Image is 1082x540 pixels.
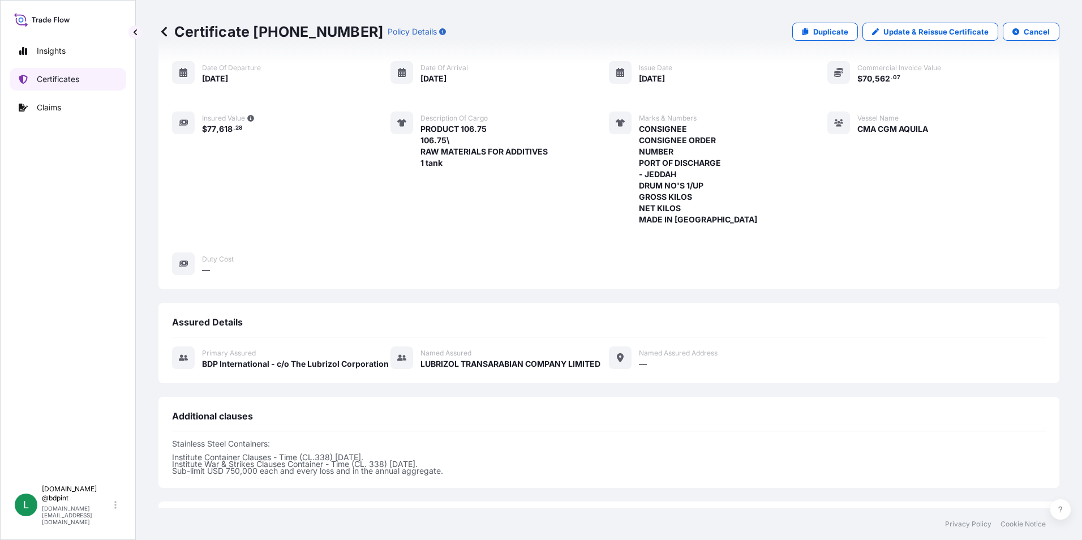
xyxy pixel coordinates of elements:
button: Cancel [1003,23,1059,41]
span: PRODUCT 106.75 106.75\ RAW MATERIALS FOR ADDITIVES 1 tank [420,123,548,169]
span: [DATE] [420,73,446,84]
span: — [639,358,647,370]
p: Certificate [PHONE_NUMBER] [158,23,383,41]
span: Date of departure [202,63,261,72]
span: $ [857,75,862,83]
p: Update & Reissue Certificate [883,26,989,37]
span: Assured Details [172,316,243,328]
span: [DATE] [202,73,228,84]
span: , [872,75,875,83]
span: Named Assured Address [639,349,718,358]
a: Cookie Notice [1001,520,1046,529]
span: Additional clauses [172,410,253,422]
p: Claims [37,102,61,113]
span: . [891,76,892,80]
a: Insights [10,40,126,62]
p: Policy Details [388,26,437,37]
span: Duty Cost [202,255,234,264]
a: Duplicate [792,23,858,41]
span: BDP International - c/o The Lubrizol Corporation [202,358,389,370]
a: Privacy Policy [945,520,991,529]
p: [DOMAIN_NAME] @bdpint [42,485,112,503]
span: $ [202,125,207,133]
p: Insights [37,45,66,57]
span: 70 [862,75,872,83]
span: LUBRIZOL TRANSARABIAN COMPANY LIMITED [420,358,600,370]
p: [DOMAIN_NAME][EMAIL_ADDRESS][DOMAIN_NAME] [42,505,112,525]
span: Named Assured [420,349,471,358]
span: — [202,264,210,276]
span: Commercial Invoice Value [857,63,941,72]
a: Update & Reissue Certificate [862,23,998,41]
p: Certificates [37,74,79,85]
span: 07 [893,76,900,80]
span: Vessel Name [857,114,899,123]
span: Description of cargo [420,114,488,123]
span: Date of arrival [420,63,468,72]
span: . [233,126,235,130]
span: CONSIGNEE CONSIGNEE ORDER NUMBER PORT OF DISCHARGE - JEDDAH DRUM NO'S 1/UP GROSS KILOS NET KILOS ... [639,123,757,225]
p: Cancel [1024,26,1050,37]
p: Duplicate [813,26,848,37]
span: 77 [207,125,216,133]
a: Claims [10,96,126,119]
span: Primary assured [202,349,256,358]
span: 28 [235,126,242,130]
span: 618 [219,125,233,133]
span: 562 [875,75,890,83]
span: CMA CGM AQUILA [857,123,928,135]
p: Stainless Steel Containers: Institute Container Clauses - Time (CL.338) [DATE]. Institute War & S... [172,440,1046,474]
span: , [216,125,219,133]
span: Marks & Numbers [639,114,697,123]
span: L [23,499,29,511]
span: [DATE] [639,73,665,84]
span: Issue Date [639,63,672,72]
a: Certificates [10,68,126,91]
span: Insured Value [202,114,245,123]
